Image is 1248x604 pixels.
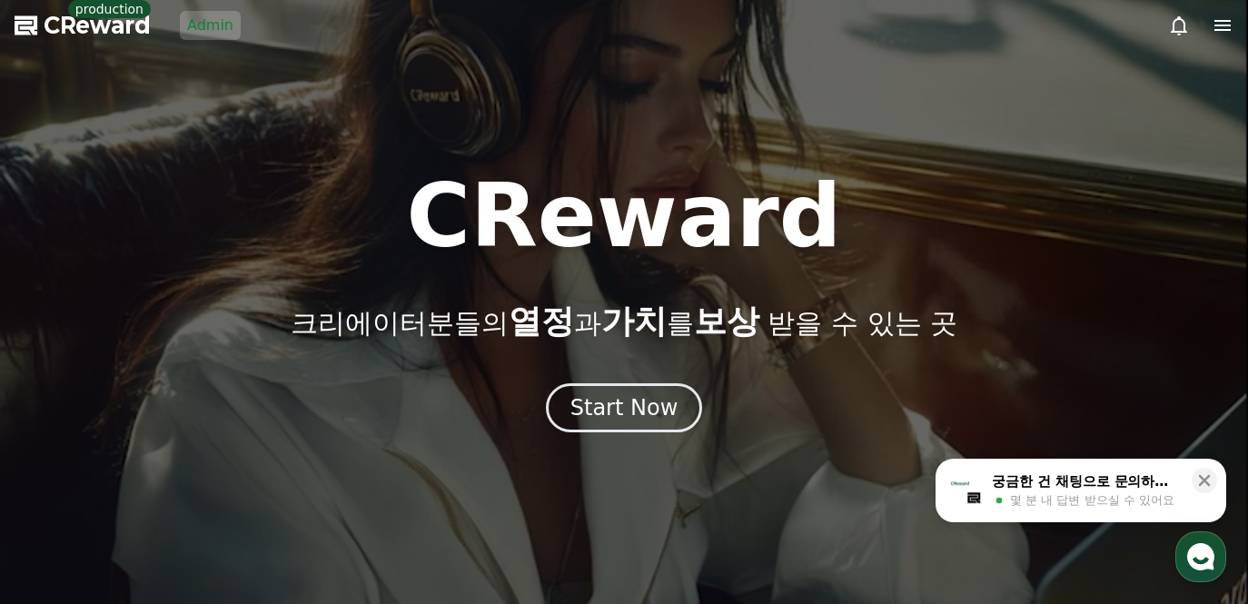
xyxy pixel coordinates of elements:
a: Admin [180,11,241,40]
p: 크리에이터분들의 과 를 받을 수 있는 곳 [291,303,957,340]
a: CReward [15,11,151,40]
span: 열정 [509,302,574,340]
span: 보상 [694,302,759,340]
h1: CReward [406,173,841,260]
span: 가치 [601,302,667,340]
a: Start Now [546,401,703,419]
div: Start Now [570,393,678,422]
button: Start Now [546,383,703,432]
span: CReward [44,11,151,40]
